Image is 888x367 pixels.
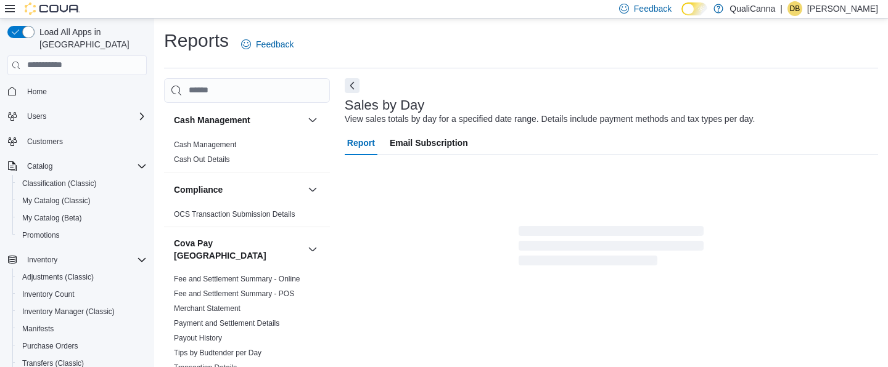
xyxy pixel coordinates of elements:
button: Users [22,109,51,124]
span: Inventory Manager (Classic) [17,304,147,319]
button: Cova Pay [GEOGRAPHIC_DATA] [305,242,320,257]
span: Users [27,111,46,121]
span: Email Subscription [390,131,468,155]
button: Promotions [12,227,152,244]
button: Inventory Count [12,286,152,303]
span: My Catalog (Classic) [22,196,91,206]
button: Purchase Orders [12,337,152,355]
span: Customers [27,137,63,147]
button: Manifests [12,320,152,337]
span: Feedback [634,2,672,15]
button: Cova Pay [GEOGRAPHIC_DATA] [174,237,303,262]
a: Purchase Orders [17,339,83,353]
h3: Sales by Day [345,98,425,113]
a: Inventory Manager (Classic) [17,304,120,319]
a: Customers [22,134,68,149]
span: Promotions [22,230,60,240]
span: Promotions [17,228,147,243]
a: Fee and Settlement Summary - POS [174,289,294,298]
button: Adjustments (Classic) [12,268,152,286]
div: Cash Management [164,137,330,172]
a: OCS Transaction Submission Details [174,210,295,219]
button: Catalog [2,158,152,175]
p: QualiCanna [730,1,775,16]
button: Inventory [22,252,62,267]
button: Cash Management [305,113,320,127]
a: Adjustments (Classic) [17,270,99,284]
span: Home [22,84,147,99]
button: Cash Management [174,114,303,126]
button: Inventory Manager (Classic) [12,303,152,320]
span: Customers [22,134,147,149]
span: Inventory Manager (Classic) [22,307,115,317]
a: Promotions [17,228,65,243]
a: My Catalog (Classic) [17,193,96,208]
a: Fee and Settlement Summary - Online [174,275,300,283]
span: My Catalog (Classic) [17,193,147,208]
button: Users [2,108,152,125]
p: | [780,1,783,16]
button: Customers [2,132,152,150]
button: Inventory [2,251,152,268]
a: Cash Out Details [174,155,230,164]
span: Load All Apps in [GEOGRAPHIC_DATA] [35,26,147,50]
span: Purchase Orders [17,339,147,353]
input: Dark Mode [681,2,707,15]
span: Inventory [27,255,57,265]
button: Compliance [305,182,320,197]
span: DB [790,1,800,16]
h3: Cash Management [174,114,250,126]
a: Home [22,84,52,99]
span: Adjustments (Classic) [17,270,147,284]
button: Compliance [174,183,303,196]
div: Compliance [164,207,330,227]
span: My Catalog (Beta) [17,211,147,225]
span: Classification (Classic) [17,176,147,191]
a: Classification (Classic) [17,176,102,191]
span: Purchase Orders [22,341,78,351]
h1: Reports [164,28,229,53]
a: Manifests [17,321,59,336]
span: Inventory [22,252,147,267]
span: Adjustments (Classic) [22,272,94,282]
span: Dark Mode [681,15,682,16]
span: Users [22,109,147,124]
span: Inventory Count [22,289,75,299]
button: Home [2,83,152,100]
span: Inventory Count [17,287,147,302]
span: Feedback [256,38,294,50]
a: Feedback [236,32,298,57]
span: Classification (Classic) [22,179,97,188]
h3: Compliance [174,183,223,196]
button: Next [345,78,360,93]
button: My Catalog (Beta) [12,209,152,227]
span: Catalog [22,159,147,174]
button: Catalog [22,159,57,174]
span: My Catalog (Beta) [22,213,82,223]
a: Cash Management [174,140,236,149]
a: Payment and Settlement Details [174,319,279,328]
p: [PERSON_NAME] [807,1,878,16]
a: My Catalog (Beta) [17,211,87,225]
span: Report [347,131,375,155]
span: Loading [519,228,704,268]
span: Catalog [27,161,52,171]
a: Inventory Count [17,287,80,302]
span: Manifests [22,324,54,334]
a: Merchant Statement [174,304,240,313]
img: Cova [25,2,80,15]
button: My Catalog (Classic) [12,192,152,209]
div: View sales totals by day for a specified date range. Details include payment methods and tax type... [345,113,755,126]
span: Home [27,87,47,97]
a: Payout History [174,334,222,342]
a: Tips by Budtender per Day [174,349,261,357]
span: Manifests [17,321,147,336]
div: Dallin Brenton [787,1,802,16]
button: Classification (Classic) [12,175,152,192]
